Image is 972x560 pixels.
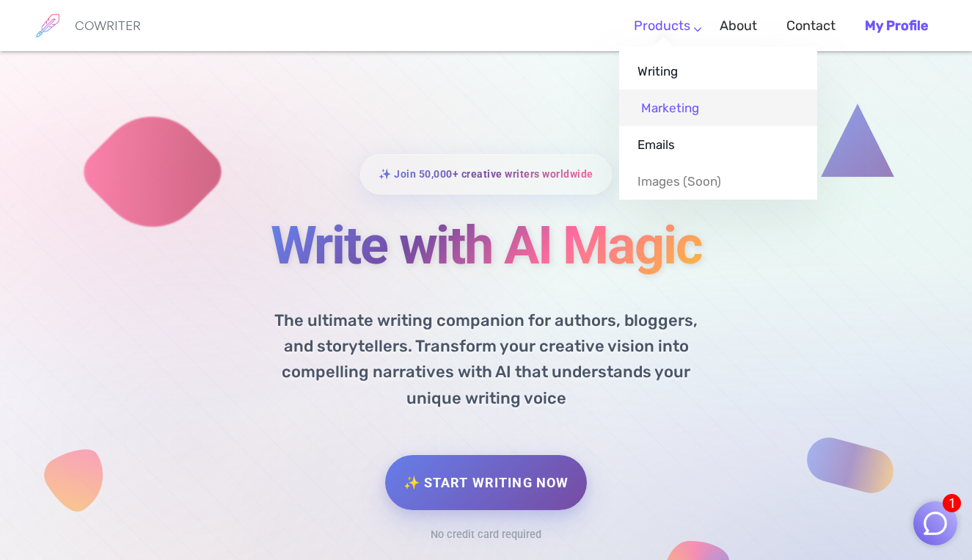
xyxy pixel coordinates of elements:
[921,509,949,537] img: Close chat
[131,217,842,274] h1: Write with
[504,214,702,277] span: AI Magic
[619,53,817,90] a: Writing
[943,494,961,512] span: 1
[431,525,541,546] div: No credit card required
[385,455,588,510] a: ✨ Start Writing Now
[248,297,725,411] p: The ultimate writing companion for authors, bloggers, and storytellers. Transform your creative v...
[619,90,817,126] a: Marketing
[619,126,817,163] a: Emails
[379,164,593,185] span: ✨ Join 50,000+ creative writers worldwide
[913,501,957,545] button: 1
